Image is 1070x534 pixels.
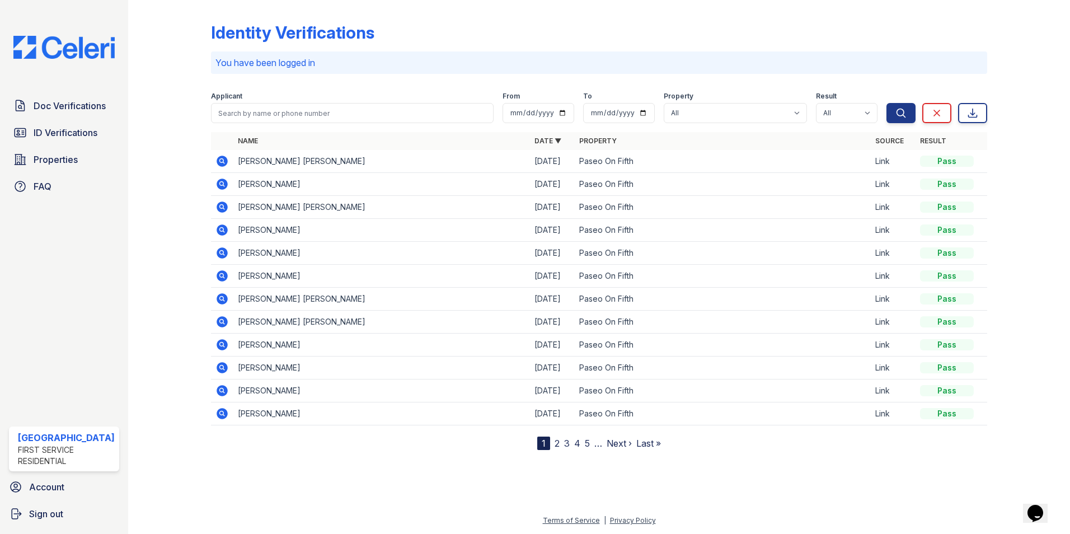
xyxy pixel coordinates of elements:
[530,173,575,196] td: [DATE]
[233,380,530,402] td: [PERSON_NAME]
[233,196,530,219] td: [PERSON_NAME] [PERSON_NAME]
[18,431,115,444] div: [GEOGRAPHIC_DATA]
[575,380,871,402] td: Paseo On Fifth
[564,438,570,449] a: 3
[816,92,837,101] label: Result
[18,444,115,467] div: First Service Residential
[871,334,916,357] td: Link
[543,516,600,524] a: Terms of Service
[636,438,661,449] a: Last »
[585,438,590,449] a: 5
[34,99,106,113] span: Doc Verifications
[34,126,97,139] span: ID Verifications
[530,311,575,334] td: [DATE]
[604,516,606,524] div: |
[233,242,530,265] td: [PERSON_NAME]
[871,219,916,242] td: Link
[233,288,530,311] td: [PERSON_NAME] [PERSON_NAME]
[530,242,575,265] td: [DATE]
[875,137,904,145] a: Source
[920,270,974,282] div: Pass
[920,247,974,259] div: Pass
[211,22,374,43] div: Identity Verifications
[215,56,983,69] p: You have been logged in
[530,150,575,173] td: [DATE]
[871,173,916,196] td: Link
[920,408,974,419] div: Pass
[871,357,916,380] td: Link
[664,92,693,101] label: Property
[233,334,530,357] td: [PERSON_NAME]
[920,362,974,373] div: Pass
[575,173,871,196] td: Paseo On Fifth
[34,180,51,193] span: FAQ
[530,334,575,357] td: [DATE]
[920,156,974,167] div: Pass
[9,175,119,198] a: FAQ
[1023,489,1059,523] iframe: chat widget
[871,311,916,334] td: Link
[9,121,119,144] a: ID Verifications
[920,179,974,190] div: Pass
[29,507,63,521] span: Sign out
[575,402,871,425] td: Paseo On Fifth
[9,148,119,171] a: Properties
[575,219,871,242] td: Paseo On Fifth
[920,385,974,396] div: Pass
[871,196,916,219] td: Link
[871,288,916,311] td: Link
[610,516,656,524] a: Privacy Policy
[555,438,560,449] a: 2
[871,265,916,288] td: Link
[575,357,871,380] td: Paseo On Fifth
[575,196,871,219] td: Paseo On Fifth
[920,339,974,350] div: Pass
[583,92,592,101] label: To
[579,137,617,145] a: Property
[575,150,871,173] td: Paseo On Fifth
[537,437,550,450] div: 1
[233,402,530,425] td: [PERSON_NAME]
[4,476,124,498] a: Account
[575,242,871,265] td: Paseo On Fifth
[871,380,916,402] td: Link
[233,219,530,242] td: [PERSON_NAME]
[871,242,916,265] td: Link
[575,311,871,334] td: Paseo On Fifth
[530,219,575,242] td: [DATE]
[920,202,974,213] div: Pass
[233,357,530,380] td: [PERSON_NAME]
[211,103,494,123] input: Search by name or phone number
[530,265,575,288] td: [DATE]
[575,265,871,288] td: Paseo On Fifth
[574,438,580,449] a: 4
[211,92,242,101] label: Applicant
[9,95,119,117] a: Doc Verifications
[233,311,530,334] td: [PERSON_NAME] [PERSON_NAME]
[920,137,946,145] a: Result
[871,150,916,173] td: Link
[534,137,561,145] a: Date ▼
[4,36,124,59] img: CE_Logo_Blue-a8612792a0a2168367f1c8372b55b34899dd931a85d93a1a3d3e32e68fde9ad4.png
[29,480,64,494] span: Account
[238,137,258,145] a: Name
[920,224,974,236] div: Pass
[530,380,575,402] td: [DATE]
[530,288,575,311] td: [DATE]
[920,316,974,327] div: Pass
[575,288,871,311] td: Paseo On Fifth
[34,153,78,166] span: Properties
[530,196,575,219] td: [DATE]
[594,437,602,450] span: …
[233,150,530,173] td: [PERSON_NAME] [PERSON_NAME]
[530,357,575,380] td: [DATE]
[530,402,575,425] td: [DATE]
[4,503,124,525] a: Sign out
[233,173,530,196] td: [PERSON_NAME]
[920,293,974,305] div: Pass
[233,265,530,288] td: [PERSON_NAME]
[607,438,632,449] a: Next ›
[575,334,871,357] td: Paseo On Fifth
[503,92,520,101] label: From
